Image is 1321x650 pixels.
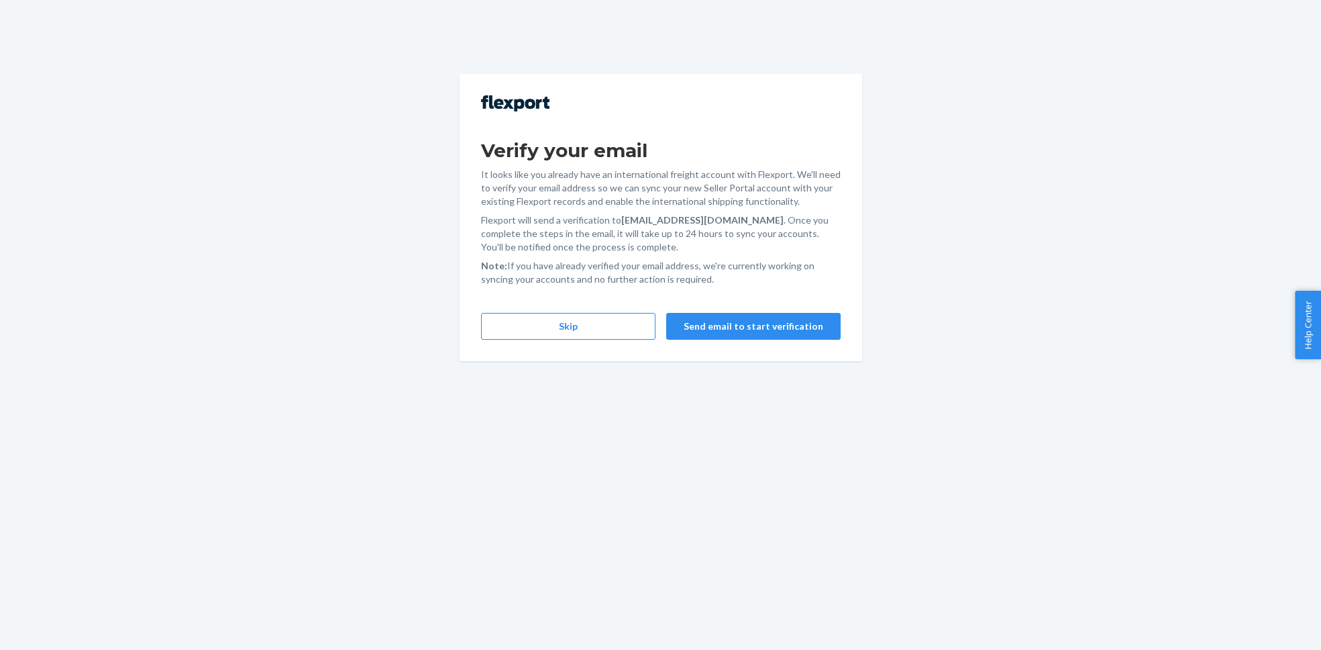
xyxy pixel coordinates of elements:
[481,260,507,271] strong: Note:
[1295,291,1321,359] button: Help Center
[481,313,655,340] button: Skip
[481,168,841,208] p: It looks like you already have an international freight account with Flexport. We'll need to veri...
[481,214,841,254] p: Flexport will send a verification to . Once you complete the steps in the email, it will take up ...
[481,95,549,111] img: Flexport logo
[481,259,841,286] p: If you have already verified your email address, we're currently working on syncing your accounts...
[666,313,841,340] button: Send email to start verification
[481,138,841,162] h1: Verify your email
[621,214,784,226] strong: [EMAIL_ADDRESS][DOMAIN_NAME]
